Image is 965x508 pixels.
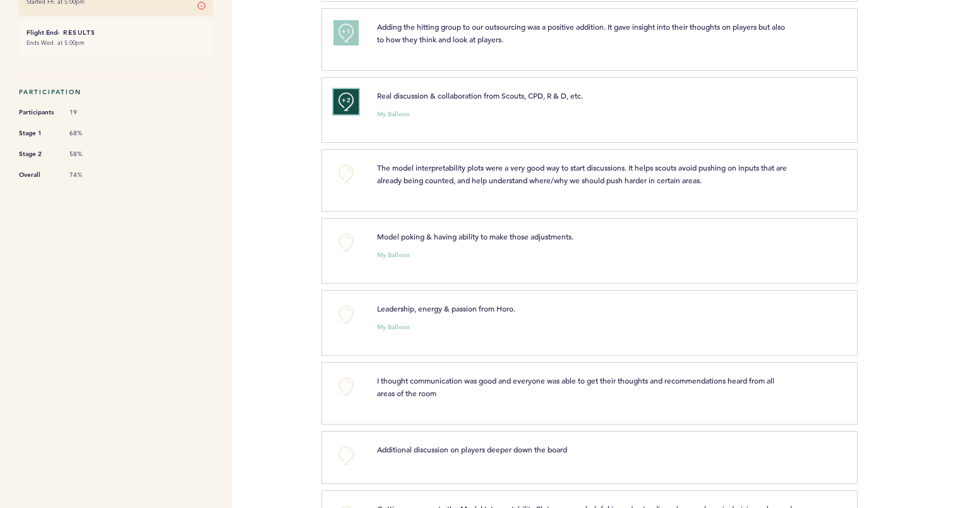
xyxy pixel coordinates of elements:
span: +2 [342,94,351,107]
h5: Participation [19,88,213,96]
span: Additional discussion on players deeper down the board [377,444,567,454]
small: My Balloon [377,111,410,118]
small: My Balloon [377,324,410,330]
span: 74% [69,171,107,179]
span: Stage 1 [19,127,57,140]
span: Leadership, energy & passion from Horo. [377,303,515,313]
span: +1 [342,25,351,38]
button: +1 [333,20,359,45]
span: 68% [69,129,107,138]
span: Overall [19,169,57,181]
span: 58% [69,150,107,159]
span: I thought communication was good and everyone was able to get their thoughts and recommendations ... [377,375,776,398]
h6: - Results [27,28,205,37]
span: Real discussion & collaboration from Scouts, CPD, R & D, etc. [377,90,583,100]
span: Model poking & having ability to make those adjustments. [377,231,573,241]
span: 19 [69,108,107,117]
small: Flight End [27,28,57,37]
span: The model interpretability plots were a very good way to start discussions. It helps scouts avoid... [377,162,789,185]
button: +2 [333,89,359,114]
time: Ends Wed. at 5:00pm [27,39,85,47]
span: Participants [19,106,57,119]
small: My Balloon [377,252,410,258]
span: Adding the hitting group to our outsourcing was a positive addition. It gave insight into their t... [377,21,787,44]
span: Stage 2 [19,148,57,160]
